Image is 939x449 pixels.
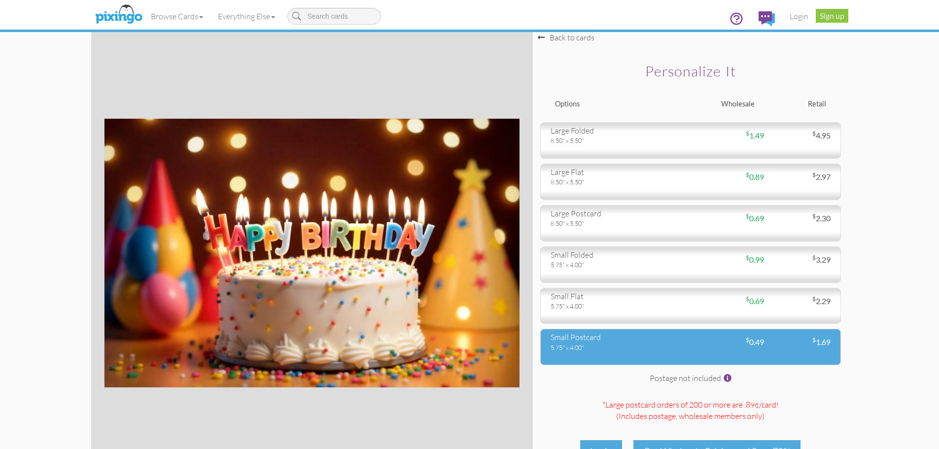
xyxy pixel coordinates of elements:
[551,167,683,178] div: large flat
[764,296,838,307] div: 2.29
[812,171,816,178] sup: $
[551,219,683,228] div: 8.50" x 5.50"
[746,336,749,344] sup: $
[764,254,838,266] div: 3.29
[104,119,519,387] img: 20250114-203924-b8ae53f64454-1500.png
[764,172,838,183] div: 2.97
[816,9,848,23] a: Sign up
[210,4,282,29] a: Everything Else
[540,399,841,432] div: *Large postcard orders of 200 or more are .89¢/card! (Includes postage )
[746,171,749,178] sup: $
[812,254,816,261] sup: $
[548,99,691,109] div: Options
[746,295,749,303] sup: $
[551,343,683,352] div: 5.75" x 4.00"
[746,337,764,346] span: 0.49
[551,302,683,311] div: 5.75" x 4.00"
[812,336,816,344] sup: $
[746,212,749,220] sup: $
[764,337,838,348] div: 1.69
[746,131,764,140] span: 1.49
[93,2,145,27] img: pixingo logo
[676,411,762,421] span: , wholesale members only
[746,130,749,137] sup: $
[691,99,762,109] div: Wholesale
[746,172,764,181] span: 0.89
[746,213,764,223] span: 0.69
[551,125,683,137] div: large folded
[746,296,764,306] span: 0.69
[812,295,816,303] sup: $
[551,332,683,343] div: small postcard
[551,208,683,219] div: large postcard
[540,373,841,394] div: Postage not included
[764,130,838,141] div: 4.95
[764,213,838,224] div: 2.30
[762,99,834,109] div: Retail
[812,212,816,220] sup: $
[551,260,683,269] div: 5.75" x 4.00"
[551,136,683,145] div: 8.50" x 5.50"
[746,255,764,264] span: 0.99
[551,291,683,302] div: small flat
[759,11,775,26] img: comments.svg
[746,254,749,261] sup: $
[551,177,683,186] div: 8.50" x 5.50"
[551,249,683,261] div: small folded
[557,64,824,79] h2: Personalize it
[143,4,210,29] a: Browse Cards
[782,4,816,29] a: Login
[812,130,816,137] sup: $
[287,8,381,25] input: Search cards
